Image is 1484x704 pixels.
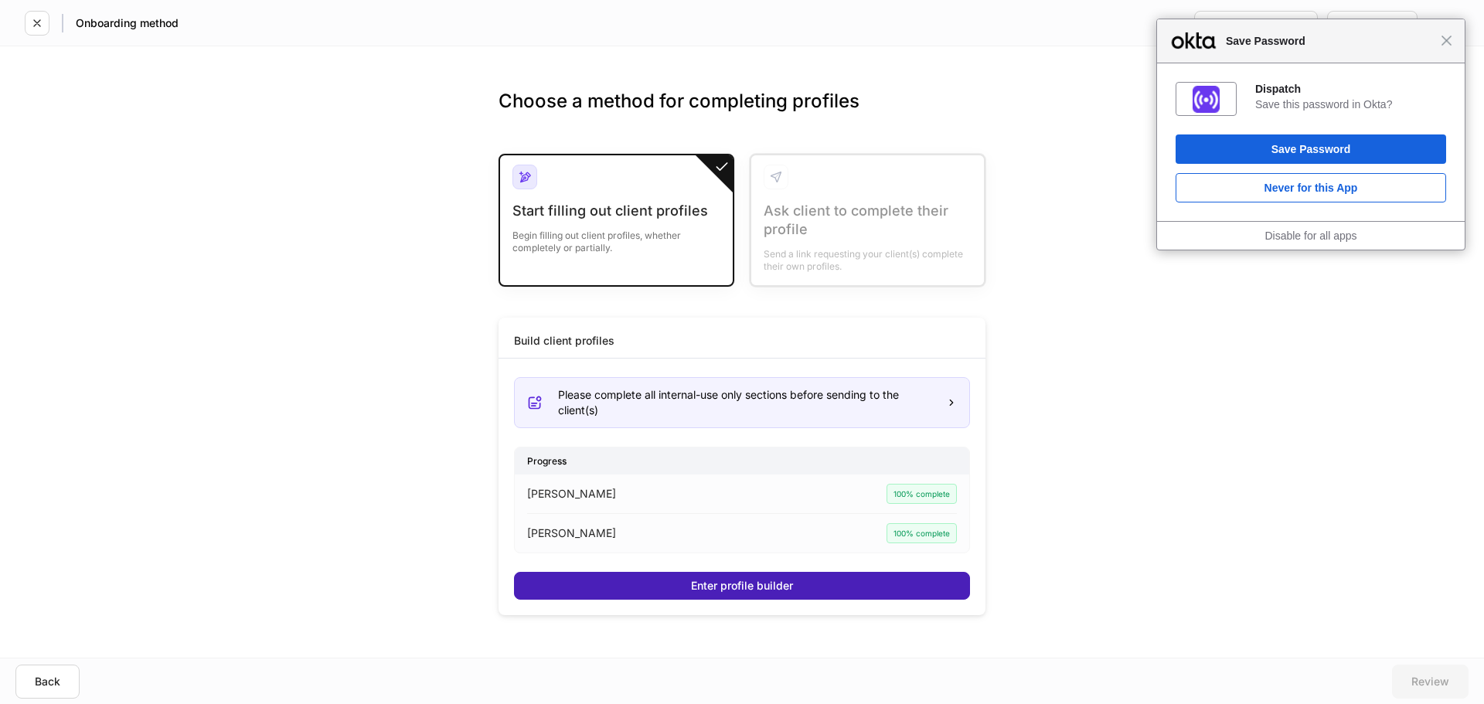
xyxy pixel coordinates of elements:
div: 100% complete [887,484,957,504]
button: Back [15,665,80,699]
div: Dispatch [1255,82,1446,96]
button: Save and exit [1327,11,1418,36]
p: [PERSON_NAME] [527,486,616,502]
div: Progress [515,447,969,474]
button: Save Password [1176,134,1446,164]
div: Start filling out client profiles [512,202,720,220]
p: [PERSON_NAME] [527,525,616,541]
span: Close [1441,35,1452,46]
button: Assign to teammate [1194,11,1318,36]
span: Save Password [1218,32,1441,50]
div: 100% complete [887,523,957,543]
div: Back [35,676,60,687]
div: Enter profile builder [691,580,793,591]
div: Please complete all internal-use only sections before sending to the client(s) [558,387,934,418]
img: AAAABklEQVQDAMWBnzTAa2aNAAAAAElFTkSuQmCC [1193,86,1220,113]
button: Enter profile builder [514,572,970,600]
a: Disable for all apps [1264,230,1356,242]
div: Save and exit [1337,18,1407,29]
div: Assign to teammate [1204,18,1308,29]
div: Begin filling out client profiles, whether completely or partially. [512,220,720,254]
h3: Choose a method for completing profiles [499,89,985,138]
button: Never for this App [1176,173,1446,202]
div: Build client profiles [514,333,614,349]
div: Save this password in Okta? [1255,97,1446,111]
h5: Onboarding method [76,15,179,31]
